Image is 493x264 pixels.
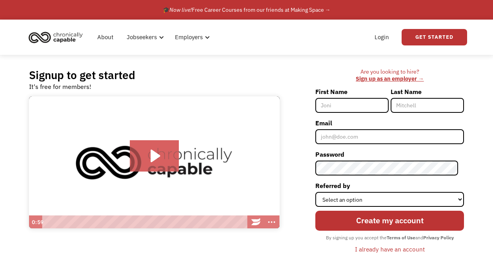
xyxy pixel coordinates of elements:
a: About [93,25,118,50]
input: Mitchell [391,98,464,113]
button: Show more buttons [264,215,280,229]
div: Jobseekers [127,33,157,42]
em: Now live! [169,6,192,13]
div: Are you looking to hire? ‍ [315,68,464,83]
label: First Name [315,85,389,98]
a: I already have an account [349,242,431,256]
form: Member-Signup-Form [315,85,464,256]
input: Create my account [315,211,464,231]
div: It's free for members! [29,82,91,91]
a: Login [370,25,394,50]
div: Employers [175,33,203,42]
input: Joni [315,98,389,113]
strong: Terms of Use [387,235,415,240]
input: john@doe.com [315,129,464,144]
div: I already have an account [355,244,425,254]
label: Password [315,148,464,161]
div: By signing up you accept the and [322,233,458,243]
a: Get Started [402,29,467,45]
div: Playbar [46,215,244,229]
button: Play Video: Introducing Chronically Capable [130,140,179,172]
a: Sign up as an employer → [356,75,424,82]
strong: Privacy Policy [423,235,454,240]
a: home [26,29,89,46]
img: Introducing Chronically Capable [29,96,280,229]
div: 🎓 Free Career Courses from our friends at Making Space → [163,5,331,14]
div: Employers [170,25,212,50]
label: Referred by [315,179,464,192]
div: Jobseekers [122,25,166,50]
h2: Signup to get started [29,68,135,82]
label: Email [315,117,464,129]
label: Last Name [391,85,464,98]
img: Chronically Capable logo [26,29,85,46]
a: Wistia Logo -- Learn More [248,215,264,229]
